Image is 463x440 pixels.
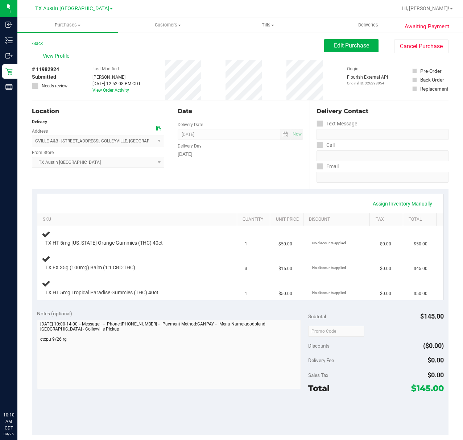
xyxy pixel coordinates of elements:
label: Delivery Day [178,143,202,149]
button: Edit Purchase [324,39,379,52]
a: Tax [376,217,400,223]
span: $50.00 [414,290,427,297]
a: Unit Price [276,217,301,223]
span: 1 [245,241,247,248]
span: ($0.00) [423,342,444,349]
a: Discount [309,217,367,223]
button: Cancel Purchase [394,40,448,53]
span: $145.00 [420,312,444,320]
span: Purchases [17,22,118,28]
span: TX HT 5mg [US_STATE] Orange Gummies (THC) 40ct [45,240,163,246]
span: 1 [245,290,247,297]
a: Total [409,217,433,223]
a: Assign Inventory Manually [368,198,437,210]
span: Deliveries [348,22,388,28]
span: TX Austin [GEOGRAPHIC_DATA] [35,5,109,12]
div: [DATE] [178,150,303,158]
div: Delivery Contact [317,107,448,116]
span: No discounts applied [312,266,346,270]
span: TX HT 5mg Tropical Paradise Gummies (THC) 40ct [45,289,158,296]
div: Copy address to clipboard [156,125,161,133]
div: [PERSON_NAME] [92,74,141,80]
div: Flourish External API [347,74,388,86]
div: Date [178,107,303,116]
inline-svg: Outbound [5,52,13,59]
a: Tills [218,17,318,33]
div: Back Order [420,76,444,83]
span: $45.00 [414,265,427,272]
a: Customers [118,17,218,33]
inline-svg: Retail [5,68,13,75]
label: Text Message [317,119,357,129]
div: Replacement [420,85,448,92]
span: Tills [218,22,318,28]
a: Deliveries [318,17,419,33]
span: Needs review [42,83,67,89]
inline-svg: Reports [5,83,13,91]
p: Original ID: 326298054 [347,80,388,86]
div: Pre-Order [420,67,442,75]
span: Submitted [32,73,56,81]
inline-svg: Inbound [5,21,13,28]
span: # 11982924 [32,66,59,73]
span: $0.00 [427,371,444,379]
label: Delivery Date [178,121,203,128]
span: $0.00 [380,290,391,297]
span: Hi, [PERSON_NAME]! [402,5,449,11]
span: $50.00 [278,290,292,297]
p: 09/25 [3,431,14,437]
span: 3 [245,265,247,272]
label: Origin [347,66,359,72]
a: Purchases [17,17,118,33]
span: Delivery Fee [308,357,334,363]
p: 10:10 AM CDT [3,412,14,431]
span: $0.00 [380,265,391,272]
span: Subtotal [308,314,326,319]
label: Last Modified [92,66,119,72]
strong: Delivery [32,119,47,124]
span: Edit Purchase [334,42,369,49]
span: $50.00 [278,241,292,248]
input: Format: (999) 999-9999 [317,150,448,161]
label: Email [317,161,339,172]
input: Promo Code [308,326,364,337]
span: Customers [118,22,218,28]
div: [DATE] 12:52:08 PM CDT [92,80,141,87]
div: Location [32,107,164,116]
a: View Order Activity [92,88,129,93]
span: $50.00 [414,241,427,248]
span: $0.00 [427,356,444,364]
a: SKU [43,217,234,223]
a: Quantity [243,217,267,223]
span: Notes (optional) [37,311,72,316]
label: Call [317,140,335,150]
iframe: Resource center [7,382,29,404]
span: View Profile [43,52,72,60]
inline-svg: Inventory [5,37,13,44]
label: From Store [32,149,54,156]
span: TX FX 35g (100mg) Balm (1:1 CBD:THC) [45,264,135,271]
span: Total [308,383,330,393]
span: $15.00 [278,265,292,272]
span: $145.00 [411,383,444,393]
input: Format: (999) 999-9999 [317,129,448,140]
span: Discounts [308,339,330,352]
span: Sales Tax [308,372,328,378]
a: Back [32,41,43,46]
span: No discounts applied [312,241,346,245]
span: No discounts applied [312,291,346,295]
span: $0.00 [380,241,391,248]
label: Address [32,128,48,134]
span: Awaiting Payment [405,22,449,31]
